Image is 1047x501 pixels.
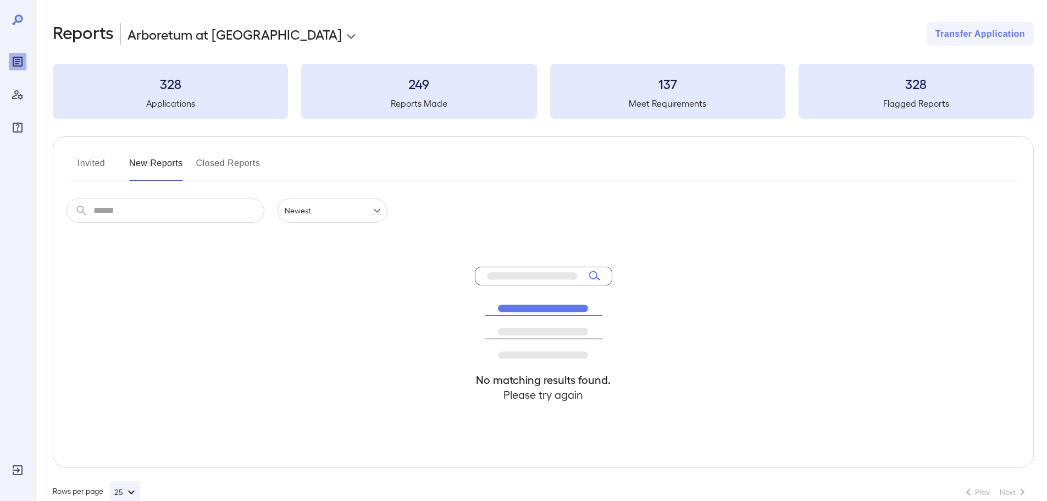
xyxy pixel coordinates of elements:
h4: Please try again [475,387,612,402]
h2: Reports [53,22,114,46]
nav: pagination navigation [957,483,1034,501]
h5: Meet Requirements [550,97,785,110]
h5: Applications [53,97,288,110]
h5: Reports Made [301,97,536,110]
div: Manage Users [9,86,26,103]
button: Closed Reports [196,155,261,181]
div: Newest [278,199,387,223]
h4: No matching results found. [475,372,612,387]
div: Log Out [9,461,26,479]
div: FAQ [9,119,26,136]
h3: 249 [301,75,536,92]
summary: 328Applications249Reports Made137Meet Requirements328Flagged Reports [53,64,1034,119]
p: Arboretum at [GEOGRAPHIC_DATA] [128,25,342,43]
h5: Flagged Reports [799,97,1034,110]
h3: 137 [550,75,785,92]
div: Reports [9,53,26,70]
button: Transfer Application [927,22,1034,46]
h3: 328 [53,75,288,92]
h3: 328 [799,75,1034,92]
button: New Reports [129,155,183,181]
button: Invited [67,155,116,181]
